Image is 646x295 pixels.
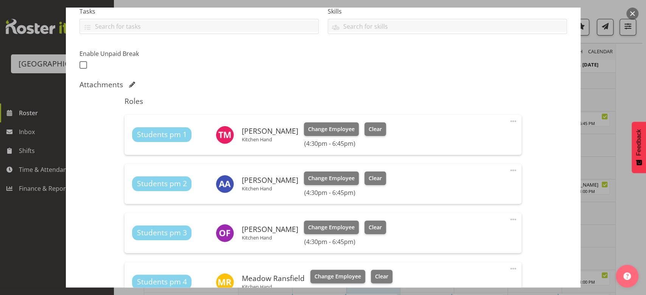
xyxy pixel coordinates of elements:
h6: (4:30pm - 6:45pm) [304,238,386,246]
h6: [PERSON_NAME] [241,176,298,184]
img: olivia-flowers11431.jpg [216,224,234,242]
h6: (4:30pm - 6:45pm) [310,287,392,295]
h6: Meadow Ransfield [241,274,304,283]
label: Skills [328,7,567,16]
h6: (4:30pm - 6:45pm) [304,140,386,147]
span: Students pm 2 [137,178,187,189]
span: Clear [369,223,382,232]
span: Clear [369,174,382,182]
span: Change Employee [308,223,355,232]
button: Clear [364,221,386,234]
label: Enable Unpaid Break [79,49,195,58]
p: Kitchen Hand [241,136,298,142]
p: Kitchen Hand [241,235,298,241]
button: Change Employee [304,221,359,234]
span: Clear [375,272,388,281]
h6: [PERSON_NAME] [241,225,298,233]
span: Change Employee [308,125,355,133]
img: help-xxl-2.png [623,272,631,280]
span: Change Employee [308,174,355,182]
input: Search for skills [328,20,567,32]
label: Tasks [79,7,319,16]
span: Students pm 4 [137,276,187,287]
img: amina-aboud11217.jpg [216,175,234,193]
button: Feedback - Show survey [632,122,646,173]
button: Change Employee [304,122,359,136]
button: Change Employee [304,171,359,185]
span: Students pm 3 [137,227,187,238]
p: Kitchen Hand [241,284,304,290]
button: Change Employee [310,270,365,283]
span: Clear [369,125,382,133]
span: Change Employee [314,272,361,281]
input: Search for tasks [80,20,318,32]
span: Feedback [635,129,642,156]
h5: Attachments [79,80,123,89]
span: Students pm 1 [137,129,187,140]
button: Clear [371,270,392,283]
h6: (4:30pm - 6:45pm) [304,189,386,196]
img: theo-moore11794.jpg [216,126,234,144]
p: Kitchen Hand [241,185,298,192]
button: Clear [364,122,386,136]
h5: Roles [125,97,521,106]
button: Clear [364,171,386,185]
img: meadow-ransfield10279.jpg [216,273,234,291]
h6: [PERSON_NAME] [241,127,298,135]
